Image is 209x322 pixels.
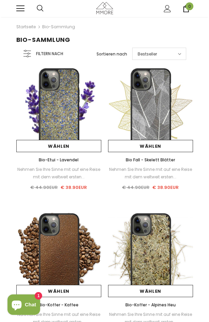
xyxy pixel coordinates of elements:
span: Bio Fall - Skelett Blätter [126,157,175,163]
span: € 44.90EUR [30,184,58,191]
a: Wählen [16,140,101,152]
a: Wählen [108,285,193,297]
a: Bio-Koffer - Kaffee [16,301,101,309]
a: Bio-Koffer - Alpines Heu [108,301,193,309]
a: Wählen [16,285,101,297]
img: MMORE Cases [96,2,113,14]
span: € 38.90EUR [152,184,179,191]
a: Wählen [108,140,193,152]
span: € 38.90EUR [60,184,87,191]
span: Filtern nach [36,50,63,58]
span: Bio-Sammlung [16,35,71,44]
a: Bio Fall - Skelett Blätter [108,156,193,164]
div: Nehmen Sie Ihre Sinne mit auf eine Reise mit dem weltweit ersten... [108,166,193,181]
label: Sortieren nach [97,51,127,58]
span: Bio-Koffer - Alpines Heu [125,302,176,308]
inbox-online-store-chat: Shopify online store chat [5,294,42,317]
a: 0 [182,5,190,12]
a: Bio-Etui - Lavendel [16,156,101,164]
div: Nehmen Sie Ihre Sinne mit auf eine Reise mit dem weltweit ersten... [16,166,101,181]
a: Bio-Sammlung [42,24,75,30]
span: Bestseller [138,51,157,58]
span: Bio-Koffer - Kaffee [39,302,79,308]
a: Startseite [16,23,36,31]
span: Bio-Etui - Lavendel [39,157,79,163]
span: € 44.90EUR [122,184,150,191]
span: 0 [186,2,193,10]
